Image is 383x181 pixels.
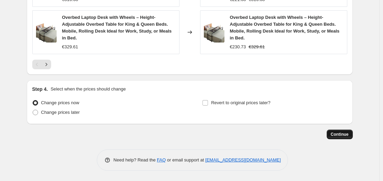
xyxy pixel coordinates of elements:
[32,86,48,93] h2: Step 4.
[327,130,353,139] button: Continue
[62,44,78,50] div: €329.61
[62,15,172,40] span: Overbed Laptop Desk with Wheels – Height-Adjustable Overbed Table for King & Queen Beds. Mobile, ...
[114,157,157,162] span: Need help? Read the
[41,100,79,105] span: Change prices now
[230,15,340,40] span: Overbed Laptop Desk with Wheels – Height-Adjustable Overbed Table for King & Queen Beds. Mobile, ...
[249,44,265,50] strike: €329.61
[211,100,270,105] span: Revert to original prices later?
[50,86,126,93] p: Select when the prices should change
[166,157,205,162] span: or email support at
[36,22,57,43] img: 71HGhgAkUrL_80x.jpg
[41,110,80,115] span: Change prices later
[32,60,51,69] nav: Pagination
[205,157,281,162] a: [EMAIL_ADDRESS][DOMAIN_NAME]
[331,132,349,137] span: Continue
[230,44,246,50] div: €230.73
[204,22,224,43] img: 71HGhgAkUrL_80x.jpg
[42,60,51,69] button: Next
[157,157,166,162] a: FAQ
